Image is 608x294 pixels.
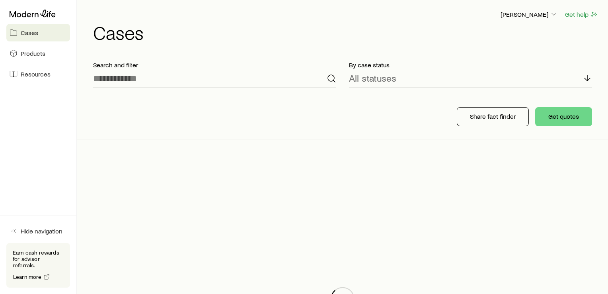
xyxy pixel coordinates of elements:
[501,10,558,18] p: [PERSON_NAME]
[349,73,396,84] p: All statuses
[21,227,62,235] span: Hide navigation
[13,249,64,269] p: Earn cash rewards for advisor referrals.
[565,10,598,19] button: Get help
[21,29,38,37] span: Cases
[500,10,558,20] button: [PERSON_NAME]
[535,107,592,126] button: Get quotes
[13,274,42,280] span: Learn more
[6,222,70,240] button: Hide navigation
[93,61,336,69] p: Search and filter
[6,243,70,288] div: Earn cash rewards for advisor referrals.Learn more
[457,107,529,126] button: Share fact finder
[6,65,70,83] a: Resources
[21,70,51,78] span: Resources
[6,24,70,41] a: Cases
[470,112,516,120] p: Share fact finder
[6,45,70,62] a: Products
[349,61,592,69] p: By case status
[21,49,45,57] span: Products
[93,23,598,42] h1: Cases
